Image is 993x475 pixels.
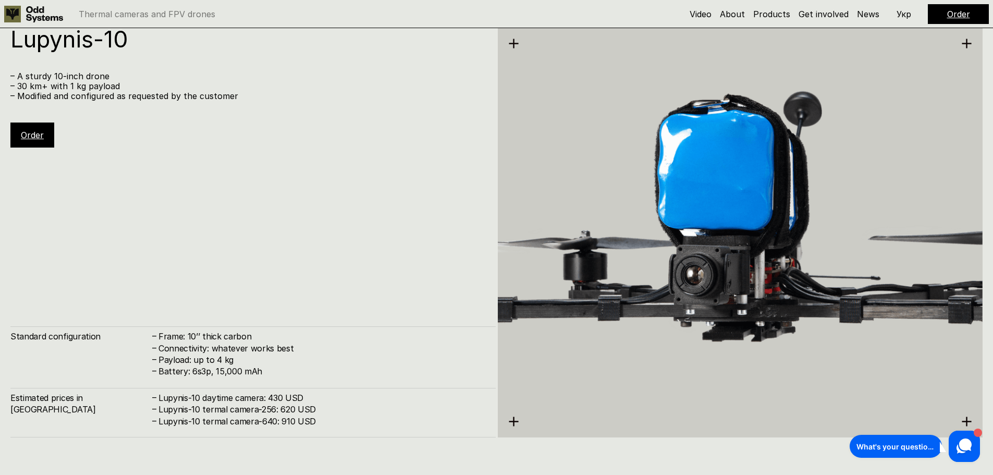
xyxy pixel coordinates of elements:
a: About [720,9,745,19]
h4: Payload: up to 4 kg [158,354,485,366]
h4: Battery: 6s3p, 15,000 mAh [158,366,485,377]
h4: – [152,365,156,376]
p: Укр [897,10,911,18]
p: Thermal cameras and FPV drones [79,10,215,18]
h4: – [152,342,156,353]
h4: – [152,403,156,415]
h4: – [152,415,156,426]
h4: – [152,392,156,403]
p: – 30 km+ with 1 kg payload [10,81,485,91]
a: Get involved [799,9,849,19]
a: Video [690,9,712,19]
a: Order [947,9,970,19]
h4: Lupynis-10 daytime camera: 430 USD [158,392,485,404]
h1: Lupynis-10 [10,28,485,51]
p: – Modified and configured as requested by the customer [10,91,485,101]
a: News [857,9,879,19]
h4: Standard configuration [10,331,151,342]
a: Order [21,130,44,140]
p: – A sturdy 10-inch drone [10,71,485,81]
h4: Frame: 10’’ thick carbon [158,331,485,342]
a: Products [753,9,790,19]
h4: – [152,330,156,342]
h4: Connectivity: whatever works best [158,343,485,354]
h4: Lupynis-10 termal camera-256: 620 USD [158,404,485,415]
h4: – [152,354,156,365]
h4: Estimated prices in [GEOGRAPHIC_DATA] [10,392,151,416]
h4: Lupynis-10 termal camera-640: 910 USD [158,416,485,427]
iframe: HelpCrunch [847,428,983,465]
